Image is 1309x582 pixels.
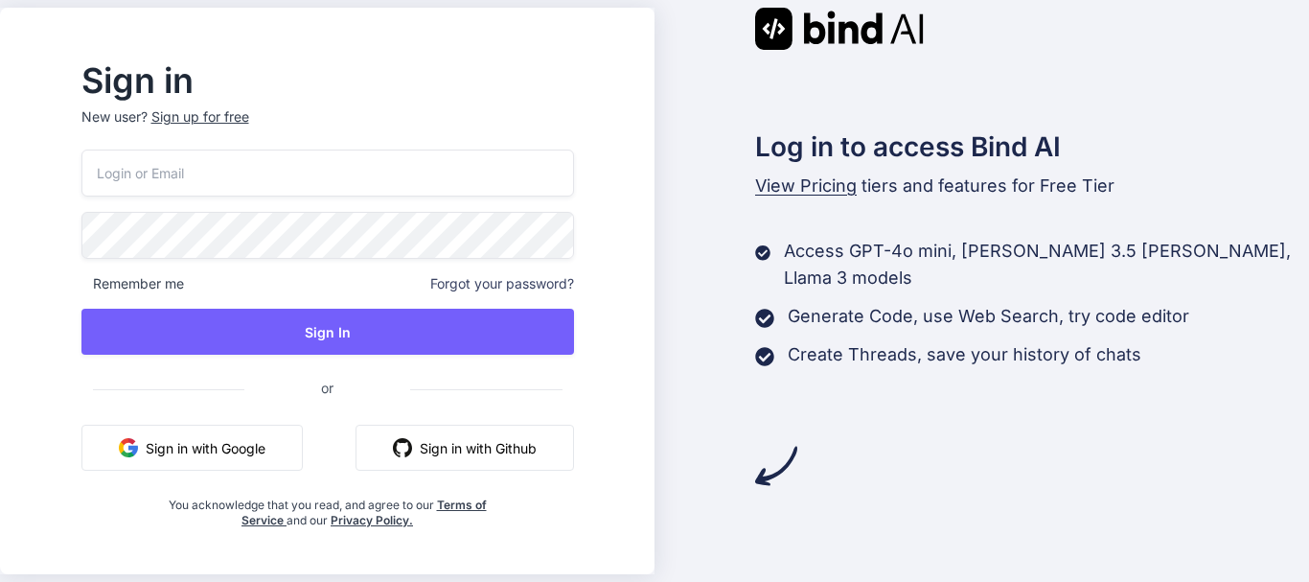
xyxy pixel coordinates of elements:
span: View Pricing [755,175,857,196]
p: New user? [81,107,574,150]
div: Sign up for free [151,107,249,127]
span: or [244,364,410,411]
img: github [393,438,412,457]
div: You acknowledge that you read, and agree to our and our [163,486,492,528]
button: Sign in with Github [356,425,574,471]
img: google [119,438,138,457]
img: Bind AI logo [755,8,924,50]
button: Sign In [81,309,574,355]
a: Privacy Policy. [331,513,413,527]
p: Access GPT-4o mini, [PERSON_NAME] 3.5 [PERSON_NAME], Llama 3 models [784,238,1309,291]
span: Forgot your password? [430,274,574,293]
h2: Sign in [81,65,574,96]
input: Login or Email [81,150,574,197]
span: Remember me [81,274,184,293]
p: Create Threads, save your history of chats [788,341,1141,368]
a: Terms of Service [241,498,487,527]
button: Sign in with Google [81,425,303,471]
img: arrow [755,445,797,487]
p: tiers and features for Free Tier [755,173,1309,199]
p: Generate Code, use Web Search, try code editor [788,303,1189,330]
h2: Log in to access Bind AI [755,127,1309,167]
